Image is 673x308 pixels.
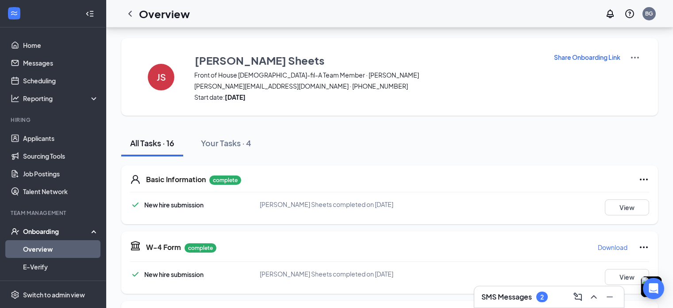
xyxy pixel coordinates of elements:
svg: User [130,174,141,185]
svg: Minimize [604,292,615,302]
img: More Actions [630,52,640,63]
a: Scheduling [23,72,99,90]
div: Switch to admin view [23,290,85,299]
svg: Analysis [11,94,19,103]
span: New hire submission [144,201,204,209]
div: Onboarding [23,227,91,236]
button: ChevronUp [587,290,601,304]
a: Home [23,36,99,54]
a: Onboarding Documents [23,276,99,293]
span: Front of House [DEMOGRAPHIC_DATA]-fil-A Team Member · [PERSON_NAME] [194,70,542,79]
h5: Basic Information [146,175,206,184]
h1: Overview [139,6,190,21]
div: 2 [540,293,544,301]
svg: Checkmark [130,199,141,210]
a: E-Verify [23,258,99,276]
a: Messages [23,54,99,72]
div: BG [645,10,653,17]
svg: Settings [11,290,19,299]
svg: WorkstreamLogo [10,9,19,18]
button: View [605,199,649,215]
p: Share Onboarding Link [554,53,620,62]
button: Share Onboarding Link [554,52,621,62]
p: Download [598,243,627,252]
button: Download [597,240,628,254]
h3: SMS Messages [481,292,532,302]
h5: W-4 Form [146,242,181,252]
div: All Tasks · 16 [130,137,174,148]
span: [PERSON_NAME][EMAIL_ADDRESS][DOMAIN_NAME] · [PHONE_NUMBER] [194,82,542,90]
svg: ChevronUp [588,292,599,302]
a: Overview [23,240,99,258]
div: Hiring [11,116,97,124]
svg: Checkmark [130,269,141,280]
svg: TaxGovernmentIcon [130,240,141,251]
svg: ChevronLeft [125,8,135,19]
button: View [605,269,649,285]
button: Minimize [603,290,617,304]
strong: [DATE] [225,93,246,101]
h4: JS [157,74,166,80]
h3: [PERSON_NAME] Sheets [195,53,324,68]
svg: UserCheck [11,227,19,236]
p: complete [209,175,241,185]
a: Sourcing Tools [23,147,99,165]
svg: Ellipses [638,242,649,253]
span: Start date: [194,93,542,101]
svg: ComposeMessage [573,292,583,302]
a: Job Postings [23,165,99,183]
div: Reporting [23,94,99,103]
svg: QuestionInfo [624,8,635,19]
svg: Ellipses [638,174,649,185]
button: ComposeMessage [571,290,585,304]
div: Team Management [11,209,97,217]
svg: Notifications [605,8,615,19]
button: [PERSON_NAME] Sheets [194,52,542,68]
span: [PERSON_NAME] Sheets completed on [DATE] [260,270,393,278]
a: Talent Network [23,183,99,200]
div: Open Intercom Messenger [643,278,664,299]
p: complete [185,243,216,253]
a: Applicants [23,129,99,147]
span: New hire submission [144,270,204,278]
div: Your Tasks · 4 [201,137,251,148]
svg: Collapse [85,9,94,18]
button: JS [139,52,183,101]
span: [PERSON_NAME] Sheets completed on [DATE] [260,200,393,208]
